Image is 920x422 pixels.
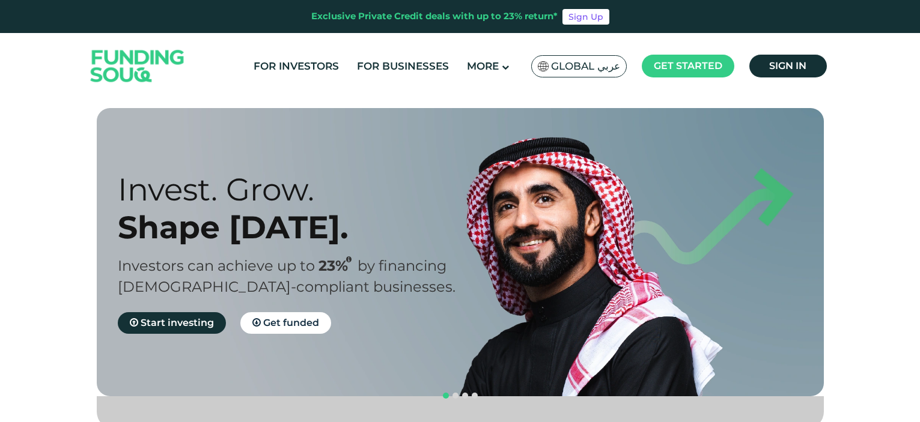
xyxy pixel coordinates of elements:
[118,257,315,274] span: Investors can achieve up to
[451,391,460,400] button: navigation
[318,257,358,274] span: 23%
[141,317,214,328] span: Start investing
[79,36,196,97] img: Logo
[118,170,481,208] div: Invest. Grow.
[460,391,470,400] button: navigation
[346,256,352,263] i: 23% IRR (expected) ~ 15% Net yield (expected)
[240,312,331,334] a: Get funded
[749,55,827,77] a: Sign in
[118,312,226,334] a: Start investing
[562,9,609,25] a: Sign Up
[538,61,549,71] img: SA Flag
[654,60,722,71] span: Get started
[251,56,342,76] a: For Investors
[769,60,806,71] span: Sign in
[354,56,452,76] a: For Businesses
[467,60,499,72] span: More
[263,317,319,328] span: Get funded
[118,208,481,246] div: Shape [DATE].
[551,59,620,73] span: Global عربي
[470,391,480,400] button: navigation
[311,10,558,23] div: Exclusive Private Credit deals with up to 23% return*
[441,391,451,400] button: navigation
